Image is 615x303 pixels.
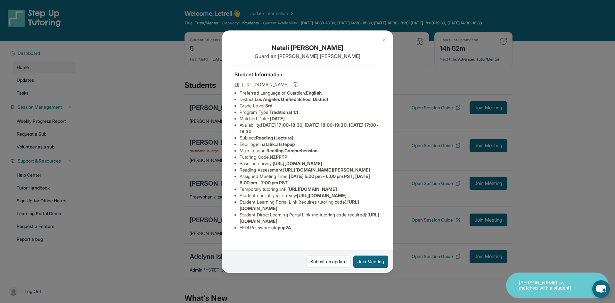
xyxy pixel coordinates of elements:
[240,122,381,135] li: Availability:
[283,167,370,173] span: [URL][DOMAIN_NAME][PERSON_NAME]
[240,160,381,167] li: Baseline survey :
[240,109,381,115] li: Program Type:
[240,212,381,224] li: Student Direct Learning Portal Link (no tutoring code required) :
[306,90,322,96] span: English
[292,81,300,88] button: Copy link
[240,122,378,134] span: [DATE] 17:00-18:30, [DATE] 18:00-19:30, [DATE] 17:00-18:30
[234,71,381,78] h4: Student Information
[240,90,381,96] li: Preferred Language of Guardian:
[592,280,610,298] button: chat-button
[240,147,381,154] li: Main Lesson :
[234,43,381,52] h1: Natali [PERSON_NAME]
[240,192,381,199] li: Student end-of-year survey :
[266,148,317,153] span: Reading Comprehension
[256,135,293,140] span: Reading (Lectura)
[260,141,295,147] span: natalik.atstepup
[270,154,287,160] span: NZPPTP
[269,109,298,115] span: Traditional 1:1
[287,186,337,192] span: [URL][DOMAIN_NAME]
[297,193,347,198] span: [URL][DOMAIN_NAME]
[240,154,381,160] li: Tutoring Code :
[240,115,381,122] li: Matched Date:
[240,103,381,109] li: Grade Level:
[240,173,381,186] li: Assigned Meeting Time :
[240,141,381,147] li: Eedi login :
[265,103,272,108] span: 3rd
[234,52,381,60] p: Guardian: [PERSON_NAME] [PERSON_NAME]
[240,199,381,212] li: Student Learning Portal Link (requires tutoring code) :
[240,135,381,141] li: Subject :
[271,225,291,230] span: stepup24
[240,224,381,231] li: EEDI Password :
[240,167,381,173] li: Reading Assessment :
[242,81,288,88] span: [URL][DOMAIN_NAME]
[353,256,388,268] button: Join Meeting
[240,96,381,103] li: District:
[240,173,370,185] span: [DATE] 5:00 pm - 6:00 pm PST, [DATE] 6:00 pm - 7:00 pm PST
[306,256,351,268] a: Submit an update
[270,116,285,121] span: [DATE]
[240,186,381,192] li: Temporary tutoring link :
[273,161,322,166] span: [URL][DOMAIN_NAME]
[255,97,328,102] span: Los Angeles Unified School District
[381,38,386,43] img: Close Icon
